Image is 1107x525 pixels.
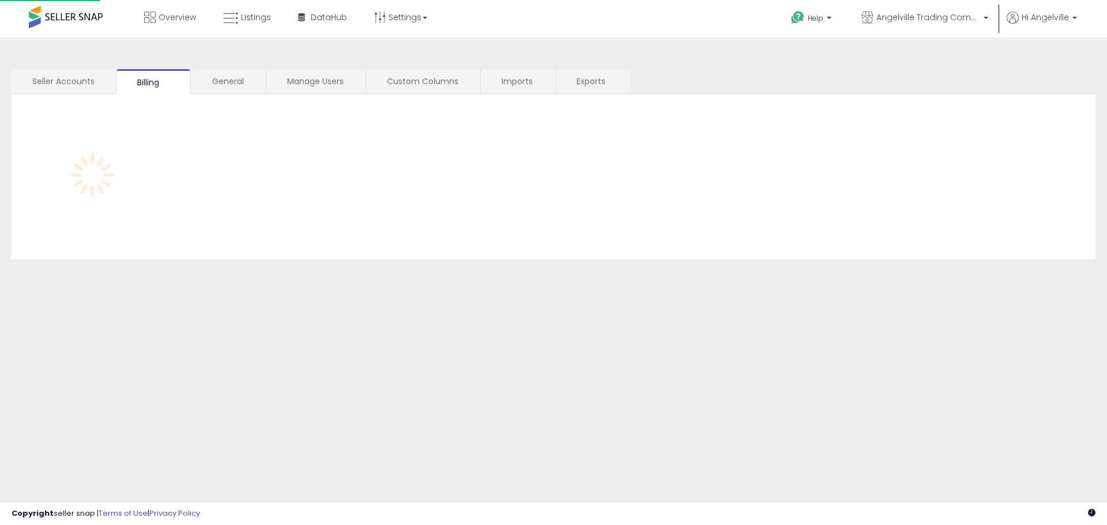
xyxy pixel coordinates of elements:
span: DataHub [311,12,347,23]
div: seller snap | | [12,508,200,519]
a: Seller Accounts [12,69,115,93]
a: Help [782,2,843,37]
a: Custom Columns [366,69,479,93]
a: Exports [556,69,630,93]
a: Privacy Policy [149,508,200,519]
span: Help [808,13,823,23]
a: General [191,69,265,93]
span: Hi Angelville [1022,12,1069,23]
span: Overview [159,12,196,23]
strong: Copyright [12,508,54,519]
a: Imports [481,69,554,93]
i: Get Help [790,10,805,25]
a: Terms of Use [99,508,148,519]
span: Angelville Trading Company [876,12,980,23]
span: Listings [241,12,271,23]
a: Hi Angelville [1007,12,1077,37]
a: Manage Users [266,69,364,93]
a: Billing [116,69,190,95]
